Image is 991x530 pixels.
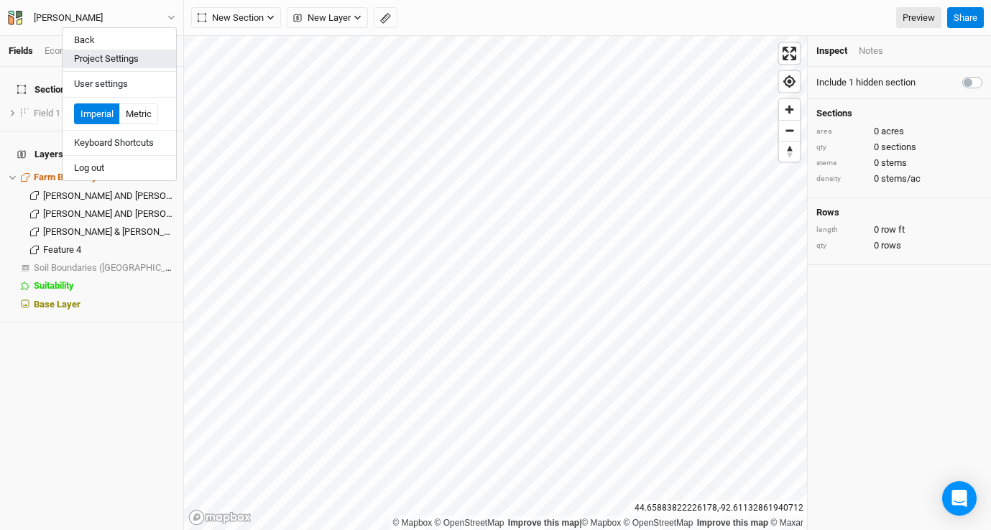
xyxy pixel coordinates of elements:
label: Include 1 hidden section [816,76,916,89]
span: Suitability [34,280,74,291]
a: Maxar [770,518,803,528]
div: area [816,126,867,137]
span: row ft [881,223,905,236]
div: CHAD & SARAH STONE TRUST AGREEMENT [43,226,175,238]
span: sections [881,141,916,154]
div: Soil Boundaries (US) [34,262,175,274]
a: Fields [9,45,33,56]
span: New Layer [293,11,351,25]
a: Improve this map [508,518,579,528]
canvas: Map [184,36,807,530]
div: Open Intercom Messenger [942,481,977,516]
span: Field 1 [34,108,60,118]
span: Base Layer [34,299,80,310]
span: Reset bearing to north [779,141,800,162]
span: Feature 4 [43,244,81,255]
span: Zoom out [779,121,800,141]
div: 0 [816,239,982,252]
span: stems/ac [881,172,921,185]
span: rows [881,239,901,252]
a: Mapbox [392,518,432,528]
div: Bronson Stone [34,11,103,25]
div: Field 1 [34,108,175,119]
a: OpenStreetMap [435,518,504,528]
button: Find my location [779,71,800,92]
button: New Section [191,7,281,29]
div: length [816,225,867,236]
div: 0 [816,223,982,236]
span: Soil Boundaries ([GEOGRAPHIC_DATA]) [34,262,193,273]
button: Shortcut: M [374,7,397,29]
button: Zoom in [779,99,800,120]
div: 0 [816,172,982,185]
span: acres [881,125,904,138]
a: Mapbox logo [188,509,252,526]
h4: Layers [9,140,175,169]
div: CHAD AND SARAH STONE TRUST [43,208,175,220]
button: User settings [63,75,176,93]
div: 0 [816,141,982,154]
span: Farm Boundary [34,172,97,182]
div: | [392,516,803,530]
button: [PERSON_NAME] [7,10,176,26]
div: [PERSON_NAME] [34,11,103,25]
div: CHAD AND SARAH STONE TRUST [43,190,175,202]
div: qty [816,241,867,251]
a: OpenStreetMap [624,518,693,528]
a: Improve this map [697,518,768,528]
button: New Layer [287,7,368,29]
h4: Sections [816,108,982,119]
button: Zoom out [779,120,800,141]
div: Base Layer [34,299,175,310]
button: Imperial [74,103,120,125]
button: Share [947,7,984,29]
h4: Rows [816,207,982,218]
div: density [816,174,867,185]
div: qty [816,142,867,153]
span: [PERSON_NAME] AND [PERSON_NAME] TRUST [43,190,235,201]
button: Log out [63,159,176,177]
div: Farm Boundary [34,172,175,183]
button: Back [63,31,176,50]
div: 0 [816,157,982,169]
span: Sections [17,84,70,96]
a: Mapbox [581,518,621,528]
a: Preview [896,7,941,29]
button: Enter fullscreen [779,43,800,64]
div: Suitability [34,280,175,292]
div: 0 [816,125,982,138]
div: Inspect [816,45,847,57]
button: Reset bearing to north [779,141,800,162]
span: stems [881,157,907,169]
div: Notes [859,45,883,57]
span: [PERSON_NAME] AND [PERSON_NAME] TRUST [43,208,235,219]
span: [PERSON_NAME] & [PERSON_NAME] TRUST AGREEMENT [43,226,277,237]
div: Feature 4 [43,244,175,256]
button: Keyboard Shortcuts [63,134,176,152]
div: stems [816,158,867,169]
span: New Section [198,11,264,25]
button: Metric [119,103,158,125]
button: Project Settings [63,50,176,68]
div: 44.65883822226178 , -92.61132861940712 [631,501,807,516]
div: Economics [45,45,90,57]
